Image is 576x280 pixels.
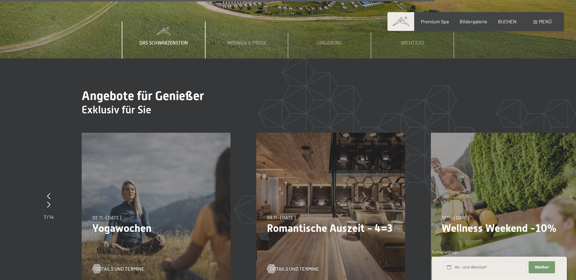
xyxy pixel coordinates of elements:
a: Premium Spa [421,18,449,24]
a: BUCHEN [498,18,516,24]
span: Weiter [535,265,549,270]
p: Yogawochen [92,222,220,235]
span: Wohnen & Preise [227,40,266,46]
span: / [47,214,49,220]
span: Wichtiges [401,40,424,46]
p: Romantische Auszeit - 4=3 [267,222,394,235]
span: 09.11.–[DATE] [267,215,295,220]
p: Wellness Weekend -10% [441,222,569,235]
span: Details und Termine [95,265,145,272]
span: Das Schwarzenstein [139,40,188,46]
span: 02.11.–[DATE] [92,215,121,220]
button: Weiter [529,261,555,274]
a: Details und Termine [92,265,145,272]
span: Menü [539,18,552,24]
a: Details und Termine [267,265,319,272]
span: 13.11.–[DATE] [441,215,469,220]
span: Umgebung [317,40,342,46]
span: Exklusiv für Sie [82,104,151,116]
span: 7 [44,214,46,220]
span: Details und Termine [270,265,319,272]
span: Schnellanfrage [432,250,458,255]
span: Angebote für Genießer [82,89,204,103]
a: Bildergalerie [460,18,487,24]
span: 14 [49,214,54,220]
